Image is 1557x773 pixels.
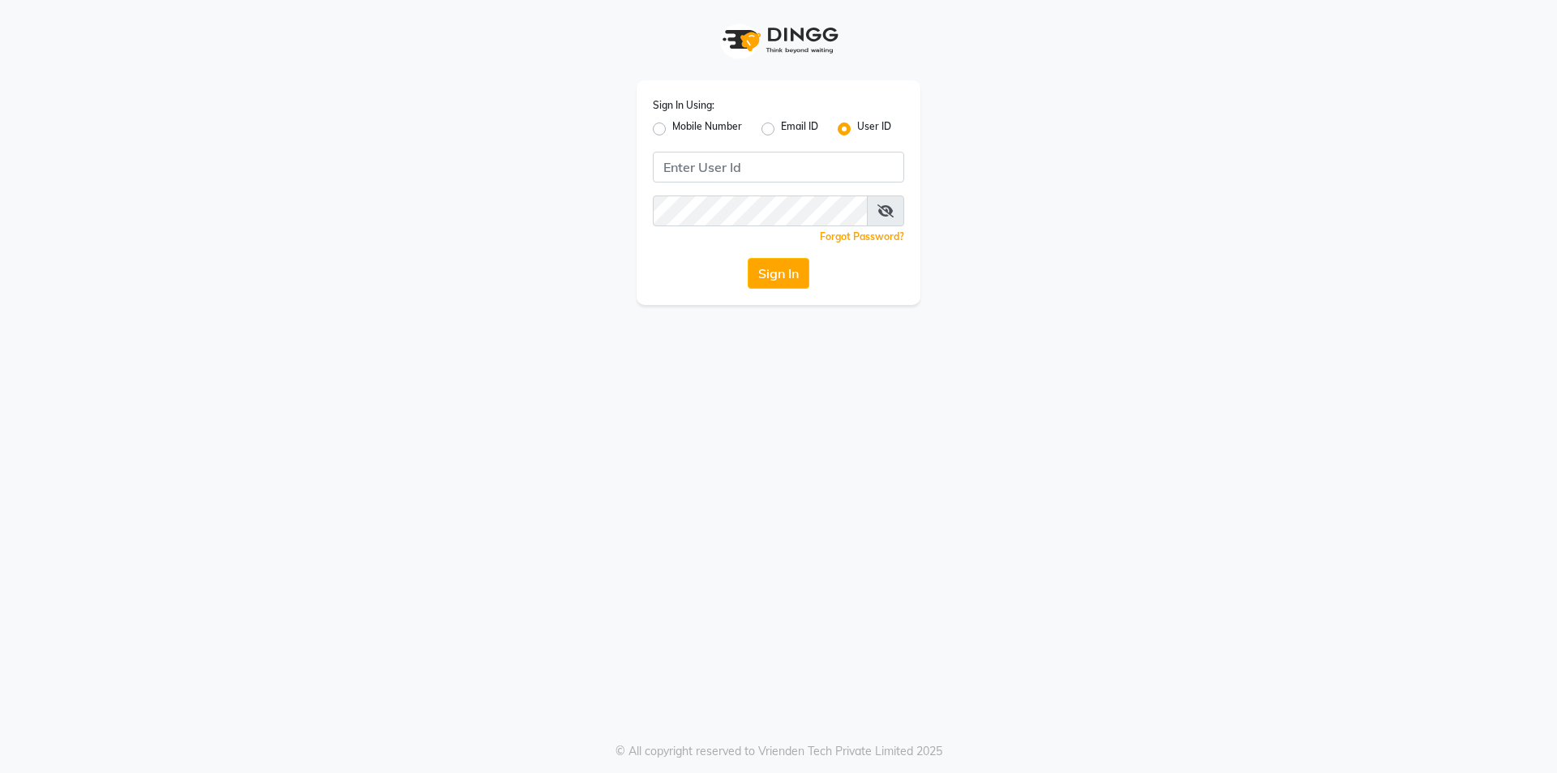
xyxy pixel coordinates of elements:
img: logo1.svg [714,16,843,64]
a: Forgot Password? [820,230,904,243]
label: Email ID [781,119,818,139]
label: Sign In Using: [653,98,714,113]
input: Username [653,195,868,226]
label: User ID [857,119,891,139]
button: Sign In [748,258,809,289]
input: Username [653,152,904,183]
label: Mobile Number [672,119,742,139]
